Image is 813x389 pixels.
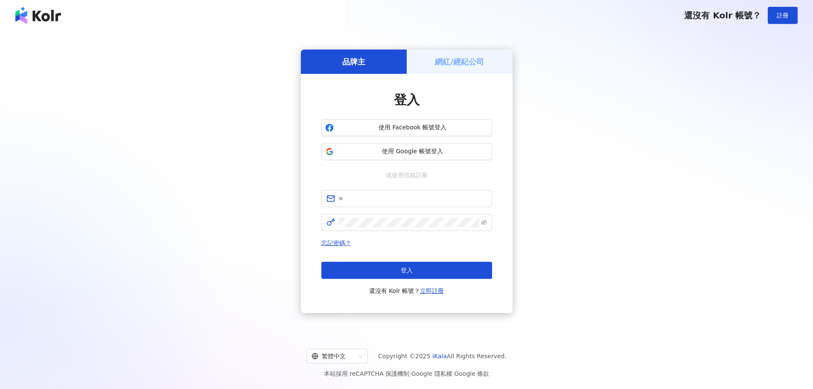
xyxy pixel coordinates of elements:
[768,7,798,24] button: 註冊
[337,123,488,132] span: 使用 Facebook 帳號登入
[435,56,484,67] h5: 網紅/經紀公司
[312,349,355,363] div: 繁體中文
[321,143,492,160] button: 使用 Google 帳號登入
[324,369,489,379] span: 本站採用 reCAPTCHA 保護機制
[401,267,413,274] span: 登入
[15,7,61,24] img: logo
[777,12,789,19] span: 註冊
[378,351,507,361] span: Copyright © 2025 All Rights Reserved.
[337,147,488,156] span: 使用 Google 帳號登入
[432,353,447,360] a: iKala
[321,262,492,279] button: 登入
[369,286,444,296] span: 還沒有 Kolr 帳號？
[342,56,365,67] h5: 品牌主
[684,10,761,20] span: 還沒有 Kolr 帳號？
[380,170,434,180] span: 或使用信箱註冊
[454,370,489,377] a: Google 條款
[321,240,351,246] a: 忘記密碼？
[452,370,455,377] span: |
[481,219,487,225] span: eye-invisible
[411,370,452,377] a: Google 隱私權
[420,287,444,294] a: 立即註冊
[409,370,411,377] span: |
[321,119,492,136] button: 使用 Facebook 帳號登入
[394,92,420,107] span: 登入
